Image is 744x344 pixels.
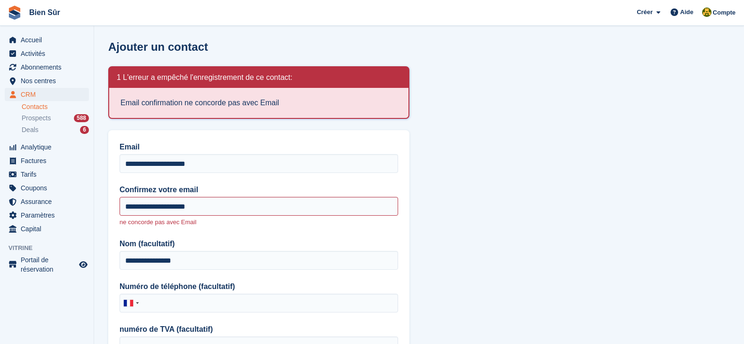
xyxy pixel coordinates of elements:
div: France: +33 [120,294,142,312]
span: Coupons [21,181,77,195]
li: Email confirmation ne concorde pas avec Email [120,97,397,109]
a: Prospects 588 [22,113,89,123]
a: menu [5,195,89,208]
span: Abonnements [21,61,77,74]
div: 588 [74,114,89,122]
label: numéro de TVA (facultatif) [120,324,398,335]
a: Contacts [22,102,89,111]
a: Boutique d'aperçu [78,259,89,270]
a: menu [5,255,89,274]
label: Nom (facultatif) [120,238,398,250]
span: Prospects [22,114,51,123]
a: menu [5,222,89,235]
a: menu [5,181,89,195]
span: Paramètres [21,209,77,222]
a: menu [5,154,89,167]
span: Aide [680,8,693,17]
a: menu [5,168,89,181]
a: menu [5,33,89,47]
a: menu [5,74,89,87]
label: Confirmez votre email [120,184,398,195]
a: Bien Sûr [25,5,64,20]
h1: Ajouter un contact [108,40,208,53]
a: menu [5,61,89,74]
span: Nos centres [21,74,77,87]
span: Vitrine [8,243,94,253]
a: menu [5,209,89,222]
span: CRM [21,88,77,101]
span: Accueil [21,33,77,47]
span: Compte [713,8,736,17]
a: Deals 6 [22,125,89,135]
label: Email [120,141,398,153]
span: Tarifs [21,168,77,181]
div: 6 [80,126,89,134]
span: Créer [637,8,653,17]
p: ne concorde pas avec Email [120,218,398,227]
a: menu [5,47,89,60]
span: Deals [22,125,39,134]
h2: 1 L'erreur a empêché l'enregistrement de ce contact: [117,73,292,82]
span: Capital [21,222,77,235]
span: Assurance [21,195,77,208]
span: Activités [21,47,77,60]
span: Factures [21,154,77,167]
img: Fatima Kelaaoui [702,8,712,17]
label: Numéro de téléphone (facultatif) [120,281,398,292]
span: Analytique [21,141,77,154]
a: menu [5,88,89,101]
a: menu [5,141,89,154]
span: Portail de réservation [21,255,77,274]
img: stora-icon-8386f47178a22dfd0bd8f6a31ec36ba5ce8667c1dd55bd0f319d3a0aa187defe.svg [8,6,22,20]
